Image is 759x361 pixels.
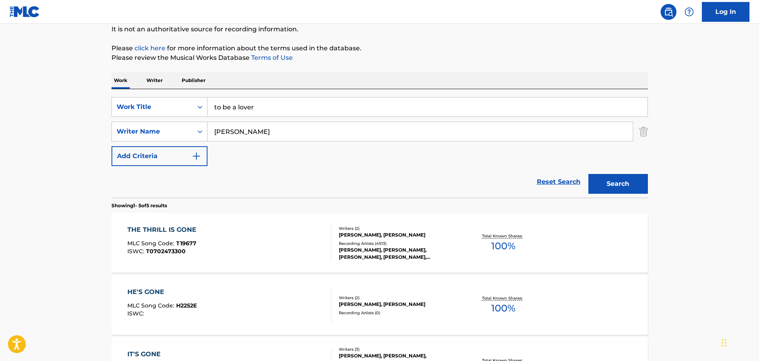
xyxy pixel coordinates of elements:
[176,302,197,309] span: H2252E
[702,2,749,22] a: Log In
[111,202,167,209] p: Showing 1 - 5 of 5 results
[144,72,165,89] p: Writer
[339,301,459,308] div: [PERSON_NAME], [PERSON_NAME]
[339,346,459,352] div: Writers ( 3 )
[722,331,726,355] div: Drag
[482,233,525,239] p: Total Known Shares:
[111,213,648,273] a: THE THRILL IS GONEMLC Song Code:T19677ISWC:T0702473300Writers (2)[PERSON_NAME], [PERSON_NAME]Reco...
[681,4,697,20] div: Help
[127,248,146,255] span: ISWC :
[127,225,200,235] div: THE THRILL IS GONE
[491,239,515,253] span: 100 %
[146,248,186,255] span: T0702473300
[117,127,188,136] div: Writer Name
[111,25,648,34] p: It is not an authoritative source for recording information.
[339,225,459,231] div: Writers ( 2 )
[491,301,515,315] span: 100 %
[127,240,176,247] span: MLC Song Code :
[111,97,648,198] form: Search Form
[135,44,165,52] a: click here
[250,54,293,61] a: Terms of Use
[192,151,201,161] img: 9d2ae6d4665cec9f34b9.svg
[127,310,146,317] span: ISWC :
[339,246,459,261] div: [PERSON_NAME], [PERSON_NAME], [PERSON_NAME], [PERSON_NAME], [PERSON_NAME]
[588,174,648,194] button: Search
[179,72,208,89] p: Publisher
[127,287,197,297] div: HE'S GONE
[684,7,694,17] img: help
[111,146,208,166] button: Add Criteria
[639,122,648,141] img: Delete Criterion
[482,295,525,301] p: Total Known Shares:
[127,350,196,359] div: IT'S GONE
[176,240,196,247] span: T19677
[664,7,673,17] img: search
[533,173,584,191] a: Reset Search
[661,4,676,20] a: Public Search
[117,102,188,112] div: Work Title
[111,72,130,89] p: Work
[127,302,176,309] span: MLC Song Code :
[339,231,459,239] div: [PERSON_NAME], [PERSON_NAME]
[10,6,40,17] img: MLC Logo
[339,241,459,246] div: Recording Artists ( 4513 )
[719,323,759,361] iframe: Chat Widget
[339,295,459,301] div: Writers ( 2 )
[111,275,648,335] a: HE'S GONEMLC Song Code:H2252EISWC:Writers (2)[PERSON_NAME], [PERSON_NAME]Recording Artists (0)Tot...
[339,310,459,316] div: Recording Artists ( 0 )
[111,53,648,63] p: Please review the Musical Works Database
[111,44,648,53] p: Please for more information about the terms used in the database.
